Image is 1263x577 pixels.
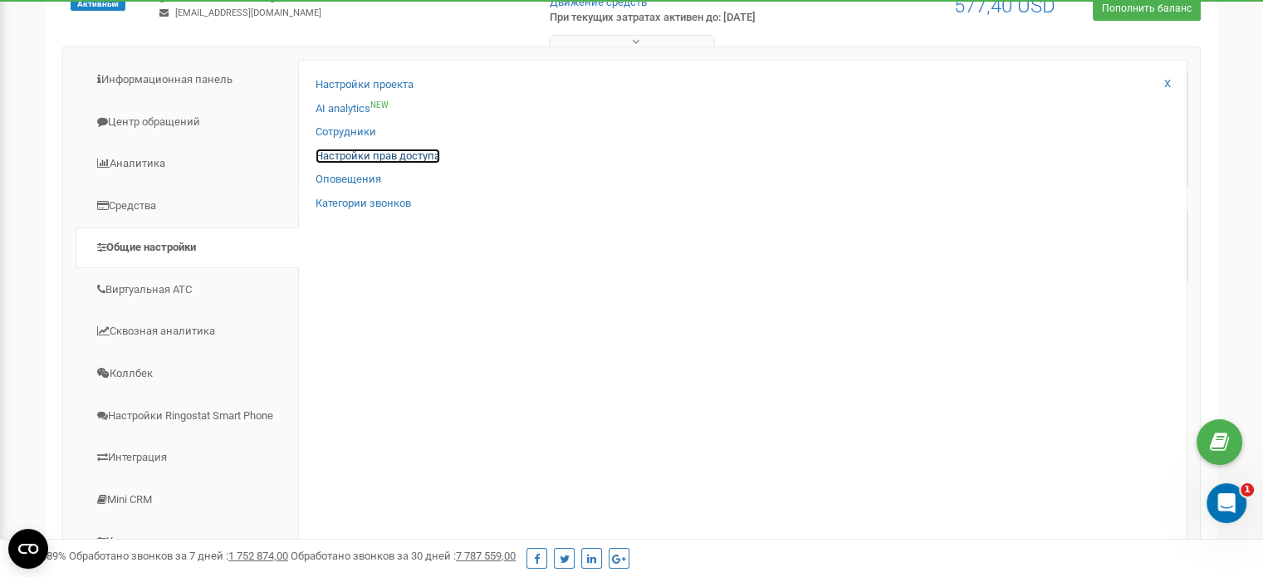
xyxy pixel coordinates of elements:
[286,27,316,56] div: Закрыть
[17,223,316,304] div: Отправить сообщениеОбычно мы отвечаем в течение менее минуты
[76,270,299,311] a: Виртуальная АТС
[76,227,299,268] a: Общие настройки
[76,480,299,521] a: Mini CRM
[34,255,277,290] div: Обычно мы отвечаем в течение менее минуты
[76,354,299,394] a: Коллбек
[252,428,301,440] span: Помощь
[76,396,299,437] a: Настройки Ringostat Smart Phone
[76,186,299,227] a: Средства
[209,27,242,60] img: Profile image for Ringostat
[1207,483,1246,523] iframe: Intercom live chat
[291,550,516,562] span: Обработано звонков за 30 дней :
[76,144,299,184] a: Аналитика
[222,387,332,453] button: Помощь
[316,125,376,140] a: Сотрудники
[76,102,299,143] a: Центр обращений
[76,521,299,562] a: Коллтрекинг
[316,101,389,117] a: AI analyticsNEW
[155,428,177,440] span: Чат
[316,77,414,93] a: Настройки проекта
[1241,483,1254,496] span: 1
[316,196,411,212] a: Категории звонков
[33,146,299,203] p: Чем мы можем помочь?
[456,550,516,562] u: 7 787 559,00
[228,550,288,562] u: 1 752 874,00
[34,237,277,255] div: Отправить сообщение
[175,7,321,18] span: [EMAIL_ADDRESS][DOMAIN_NAME]
[550,10,815,26] p: При текущих затратах активен до: [DATE]
[178,27,211,60] img: Profile image for Valerii
[34,366,278,401] div: API Ringostat. API-запрос соединения 2х номеров
[33,118,299,146] p: Привет! 👋
[241,27,274,60] img: Profile image for Oleksandr
[370,100,389,110] sup: NEW
[69,550,288,562] span: Обработано звонков за 7 дней :
[24,359,308,408] div: API Ringostat. API-запрос соединения 2х номеров
[28,428,83,440] span: Главная
[76,311,299,352] a: Сквозная аналитика
[33,32,144,57] img: logo
[110,387,221,453] button: Чат
[76,438,299,478] a: Интеграция
[316,149,440,164] a: Настройки прав доступа
[8,529,48,569] button: Open CMP widget
[34,328,151,345] span: Поиск по статьям
[76,60,299,100] a: Информационная панель
[24,320,308,353] button: Поиск по статьям
[1164,76,1171,92] a: X
[316,172,381,188] a: Оповещения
